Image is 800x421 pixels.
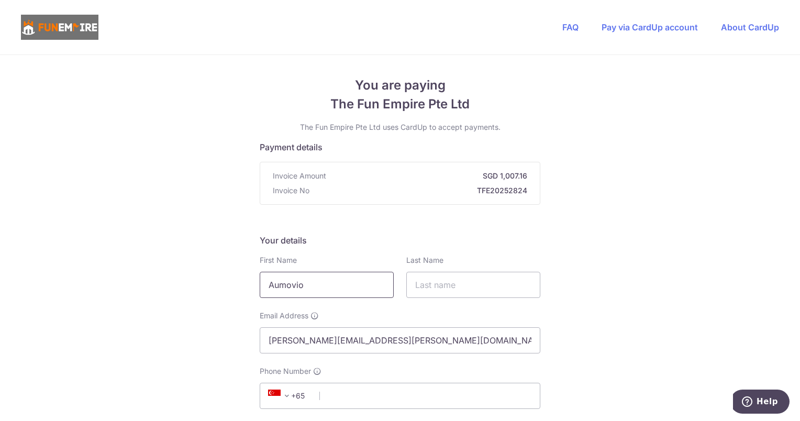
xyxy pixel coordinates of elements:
a: Pay via CardUp account [602,22,698,32]
p: The Fun Empire Pte Ltd uses CardUp to accept payments. [260,122,540,132]
span: Invoice Amount [273,171,326,181]
h5: Payment details [260,141,540,153]
iframe: Opens a widget where you can find more information [733,390,790,416]
span: +65 [265,390,312,402]
input: Last name [406,272,540,298]
input: Email address [260,327,540,353]
span: +65 [268,390,293,402]
strong: TFE20252824 [314,185,527,196]
span: The Fun Empire Pte Ltd [260,95,540,114]
label: First Name [260,255,297,265]
label: Last Name [406,255,443,265]
span: Invoice No [273,185,309,196]
span: Email Address [260,311,308,321]
h5: Your details [260,234,540,247]
span: You are paying [260,76,540,95]
a: About CardUp [721,22,779,32]
strong: SGD 1,007.16 [330,171,527,181]
a: FAQ [562,22,579,32]
span: Phone Number [260,366,311,376]
input: First name [260,272,394,298]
